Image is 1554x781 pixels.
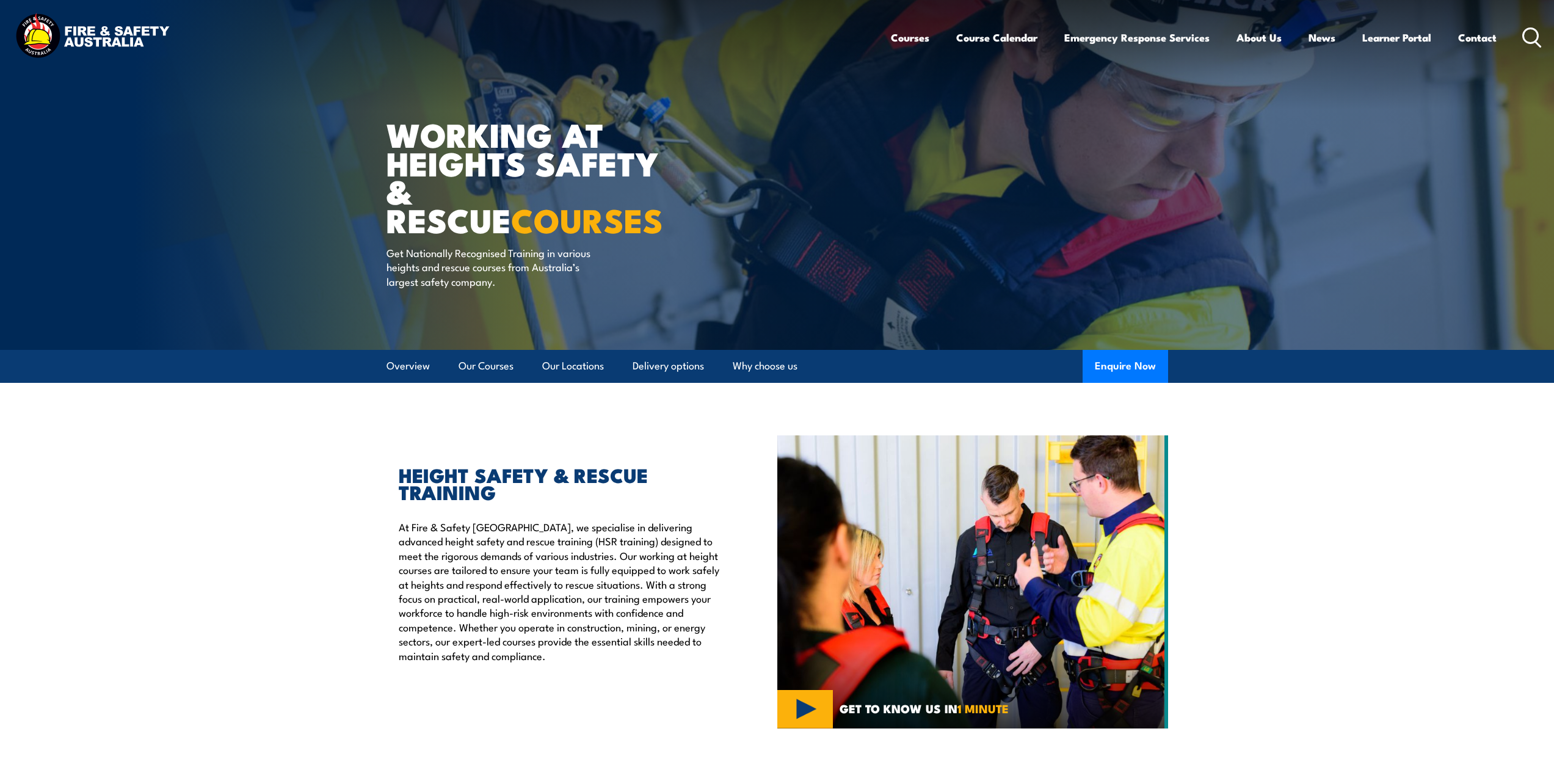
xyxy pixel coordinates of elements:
strong: 1 MINUTE [957,699,1009,717]
span: GET TO KNOW US IN [840,703,1009,714]
h1: WORKING AT HEIGHTS SAFETY & RESCUE [387,120,688,234]
h2: HEIGHT SAFETY & RESCUE TRAINING [399,466,721,500]
p: At Fire & Safety [GEOGRAPHIC_DATA], we specialise in delivering advanced height safety and rescue... [399,520,721,663]
a: About Us [1236,21,1282,54]
button: Enquire Now [1083,350,1168,383]
a: Courses [891,21,929,54]
strong: COURSES [511,194,663,244]
a: Why choose us [733,350,797,382]
a: Our Courses [459,350,514,382]
a: Emergency Response Services [1064,21,1210,54]
a: Delivery options [633,350,704,382]
a: Learner Portal [1362,21,1431,54]
a: Contact [1458,21,1497,54]
a: News [1309,21,1335,54]
a: Course Calendar [956,21,1037,54]
a: Our Locations [542,350,604,382]
img: Fire & Safety Australia offer working at heights courses and training [777,435,1168,728]
p: Get Nationally Recognised Training in various heights and rescue courses from Australia’s largest... [387,245,609,288]
a: Overview [387,350,430,382]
